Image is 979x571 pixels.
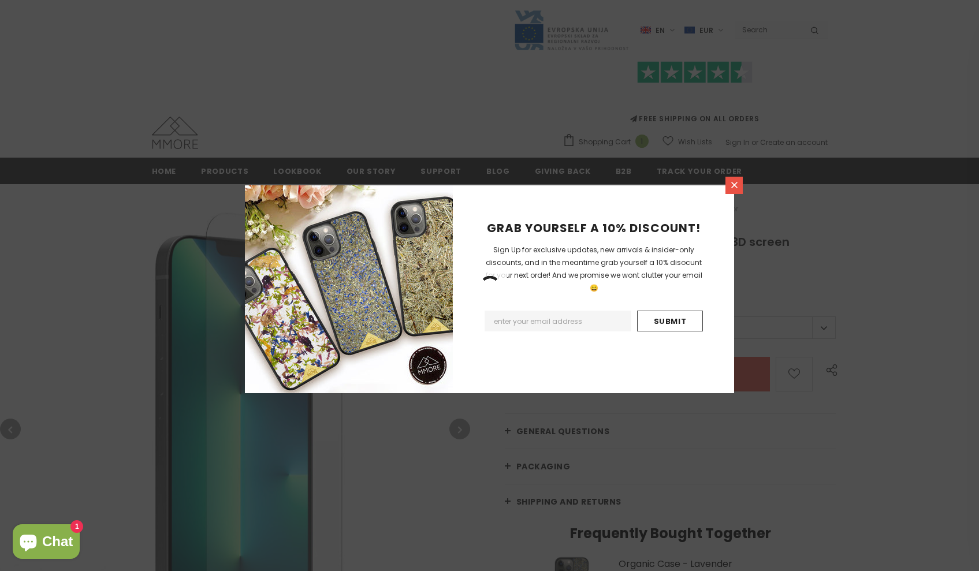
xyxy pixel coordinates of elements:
span: Sign Up for exclusive updates, new arrivals & insider-only discounts, and in the meantime grab yo... [486,245,702,293]
inbox-online-store-chat: Shopify online store chat [9,524,83,562]
span: GRAB YOURSELF A 10% DISCOUNT! [487,220,701,236]
input: Email Address [485,311,631,331]
a: Close [725,177,743,194]
input: Submit [637,311,703,331]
